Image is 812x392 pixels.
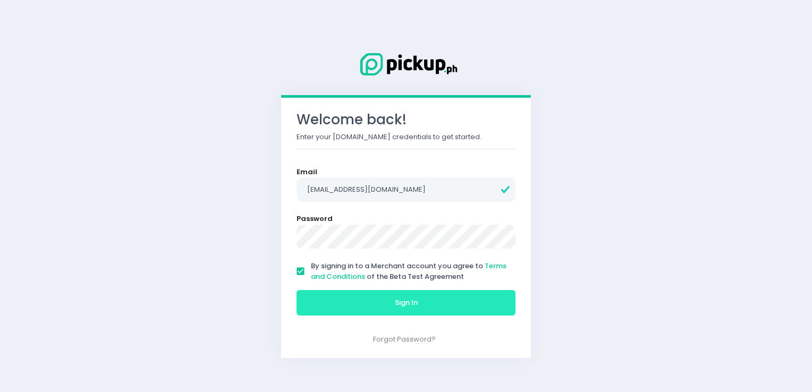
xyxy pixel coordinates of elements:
[373,334,436,344] a: Forgot Password?
[297,132,515,142] p: Enter your [DOMAIN_NAME] credentials to get started.
[297,112,515,128] h3: Welcome back!
[297,177,515,202] input: Email
[297,290,515,316] button: Sign In
[311,261,506,282] a: Terms and Conditions
[311,261,506,282] span: By signing in to a Merchant account you agree to of the Beta Test Agreement
[297,214,333,224] label: Password
[353,51,459,78] img: Logo
[395,297,418,308] span: Sign In
[297,167,317,177] label: Email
